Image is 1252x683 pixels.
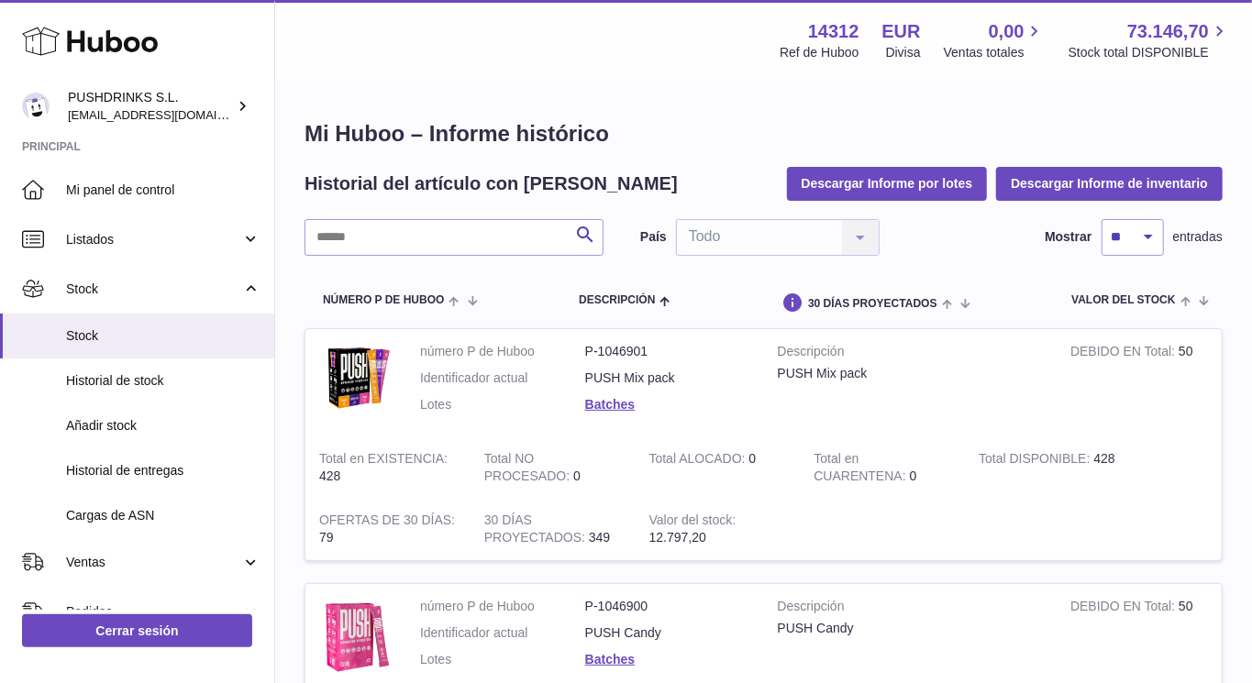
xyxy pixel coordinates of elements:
[640,228,667,246] label: País
[886,44,921,61] div: Divisa
[68,89,233,124] div: PUSHDRINKS S.L.
[323,294,444,306] span: número P de Huboo
[484,451,573,488] strong: Total NO PROCESADO
[989,19,1025,44] span: 0,00
[68,107,270,122] span: [EMAIL_ADDRESS][DOMAIN_NAME]
[420,598,585,615] dt: número P de Huboo
[420,369,585,387] dt: Identificador actual
[66,462,260,479] span: Historial de entregas
[66,603,241,621] span: Pedidos
[808,19,859,44] strong: 14312
[420,396,585,413] dt: Lotes
[944,19,1046,61] a: 0,00 Ventas totales
[979,451,1093,470] strong: Total DISPONIBLE
[778,598,1044,620] strong: Descripción
[585,652,635,666] a: Batches
[585,624,750,642] dd: PUSH Candy
[305,119,1223,149] h1: Mi Huboo – Informe histórico
[471,498,636,560] td: 349
[319,343,393,413] img: product image
[585,397,635,412] a: Batches
[66,372,260,390] span: Historial de stock
[585,598,750,615] dd: P-1046900
[1071,294,1175,306] span: Valor del stock
[636,436,801,499] td: 0
[471,436,636,499] td: 0
[787,167,988,200] button: Descargar Informe por lotes
[66,327,260,345] span: Stock
[66,281,241,298] span: Stock
[420,343,585,360] dt: número P de Huboo
[1070,344,1179,363] strong: DEBIDO EN Total
[66,554,241,571] span: Ventas
[22,614,252,647] a: Cerrar sesión
[1057,329,1222,436] td: 50
[585,343,750,360] dd: P-1046901
[319,598,393,675] img: product image
[1070,599,1179,618] strong: DEBIDO EN Total
[780,44,859,61] div: Ref de Huboo
[66,231,241,248] span: Listados
[22,93,50,120] img: framos@pushdrinks.es
[649,512,737,532] strong: Valor del stock
[649,530,706,545] span: 12.797,20
[579,294,655,306] span: Descripción
[420,651,585,668] dt: Lotes
[649,451,749,470] strong: Total ALOCADO
[944,44,1046,61] span: Ventas totales
[1127,19,1209,44] span: 73.146,70
[484,512,589,549] strong: 30 DÍAS PROYECTADOS
[1045,228,1091,246] label: Mostrar
[319,451,448,470] strong: Total en EXISTENCIA
[1069,19,1230,61] a: 73.146,70 Stock total DISPONIBLE
[965,436,1130,499] td: 428
[910,468,917,483] span: 0
[305,436,471,499] td: 428
[996,167,1223,200] button: Descargar Informe de inventario
[66,182,260,199] span: Mi panel de control
[66,507,260,524] span: Cargas de ASN
[66,417,260,435] span: Añadir stock
[778,343,1044,365] strong: Descripción
[1173,228,1223,246] span: entradas
[1069,44,1230,61] span: Stock total DISPONIBLE
[585,369,750,387] dd: PUSH Mix pack
[814,451,909,488] strong: Total en CUARENTENA
[420,624,585,642] dt: Identificador actual
[305,171,678,196] h2: Historial del artículo con [PERSON_NAME]
[305,498,471,560] td: 79
[319,512,455,532] strong: OFERTAS DE 30 DÍAS
[882,19,921,44] strong: EUR
[778,620,1044,637] div: PUSH Candy
[778,365,1044,382] div: PUSH Mix pack
[808,298,936,310] span: 30 DÍAS PROYECTADOS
